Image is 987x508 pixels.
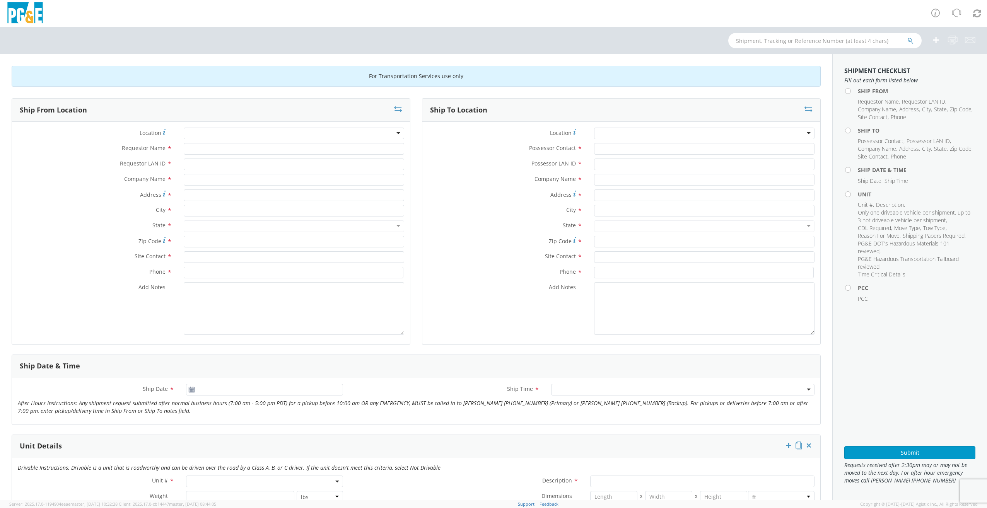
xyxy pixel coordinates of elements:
li: , [923,224,947,232]
input: Height [700,491,747,503]
h4: PCC [858,285,975,291]
span: Address [550,191,572,198]
input: Width [645,491,692,503]
li: , [876,201,905,209]
span: Description [876,201,904,208]
li: , [858,137,905,145]
span: Company Name [534,175,576,182]
li: , [907,137,951,145]
span: PCC [858,295,868,302]
li: , [858,177,883,185]
span: Address [899,145,919,152]
span: Company Name [858,106,896,113]
span: Add Notes [138,283,166,291]
span: Weight [150,492,168,499]
span: Shipping Papers Required [903,232,965,239]
span: Description [542,477,572,484]
span: Server: 2025.17.0-1194904eeae [9,501,118,507]
span: State [934,106,947,113]
span: master, [DATE] 10:32:38 [70,501,118,507]
span: Time Critical Details [858,271,905,278]
span: Move Type [894,224,920,232]
span: Location [550,129,572,136]
i: After Hours Instructions: Any shipment request submitted after normal business hours (7:00 am - 5... [18,399,808,414]
li: , [934,106,948,113]
span: Ship Time [507,385,533,392]
span: Ship Time [885,177,908,184]
span: Phone [891,153,906,160]
li: , [899,145,920,153]
span: City [566,206,576,213]
li: , [858,98,900,106]
li: , [899,106,920,113]
span: Zip Code [138,237,161,245]
span: Tow Type [923,224,946,232]
li: , [934,145,948,153]
li: , [858,153,889,160]
input: Length [590,491,637,503]
span: Phone [560,268,576,275]
li: , [858,106,897,113]
li: , [950,145,973,153]
li: , [858,224,892,232]
span: X [637,491,645,503]
span: Phone [891,113,906,121]
h4: Ship To [858,128,975,133]
span: Unit # [152,477,168,484]
span: Requestor Name [858,98,899,105]
span: Possessor Contact [529,144,576,152]
span: Address [140,191,161,198]
li: , [858,255,973,271]
span: Address [899,106,919,113]
h4: Ship Date & Time [858,167,975,173]
h3: Ship To Location [430,106,487,114]
li: , [858,145,897,153]
span: City [922,106,931,113]
li: , [894,224,921,232]
span: Requests received after 2:30pm may or may not be moved to the next day. For after hour emergency ... [844,461,975,484]
h4: Ship From [858,88,975,94]
li: , [858,232,901,240]
span: Site Contact [858,153,888,160]
span: Requestor Name [122,144,166,152]
h3: Unit Details [20,442,62,450]
div: For Transportation Services use only [12,66,821,87]
span: X [692,491,700,503]
a: Feedback [540,501,558,507]
i: Drivable Instructions: Drivable is a unit that is roadworthy and can be driven over the road by a... [18,464,441,471]
span: Site Contact [545,252,576,260]
span: Requestor LAN ID [902,98,945,105]
img: pge-logo-06675f144f4cfa6a6814.png [6,2,44,25]
span: Reason For Move [858,232,900,239]
span: master, [DATE] 08:44:05 [169,501,216,507]
li: , [903,232,966,240]
span: Only one driveable vehicle per shipment, up to 3 not driveable vehicle per shipment [858,209,970,224]
h4: Unit [858,191,975,197]
span: CDL Required [858,224,891,232]
li: , [950,106,973,113]
span: Zip Code [549,237,572,245]
span: Site Contact [858,113,888,121]
input: Shipment, Tracking or Reference Number (at least 4 chars) [728,33,922,48]
span: Fill out each form listed below [844,77,975,84]
a: Support [518,501,534,507]
li: , [858,209,973,224]
span: Add Notes [549,283,576,291]
li: , [858,240,973,255]
span: Ship Date [858,177,881,184]
span: Company Name [858,145,896,152]
span: Phone [149,268,166,275]
li: , [858,113,889,121]
span: Ship Date [143,385,168,392]
span: State [152,222,166,229]
span: Client: 2025.17.0-cb14447 [119,501,216,507]
span: State [563,222,576,229]
button: Submit [844,446,975,459]
h3: Ship From Location [20,106,87,114]
span: PG&E DOT's Hazardous Materials 101 reviewed [858,240,949,255]
span: Zip Code [950,106,972,113]
span: Location [140,129,161,136]
span: Possessor LAN ID [531,160,576,167]
span: PG&E Hazardous Transportation Tailboard reviewed [858,255,959,270]
span: City [156,206,166,213]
